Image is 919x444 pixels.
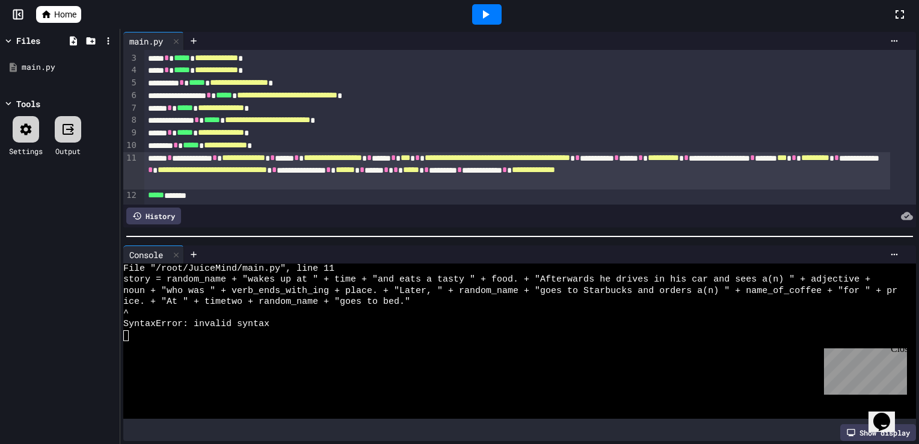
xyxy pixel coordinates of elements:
div: 6 [123,90,138,102]
div: 5 [123,77,138,90]
div: main.py [22,61,115,73]
div: Chat with us now!Close [5,5,83,76]
div: Output [55,146,81,156]
span: ^ [123,308,129,319]
span: ice. + "At " + timetwo + random_name + "goes to bed." [123,297,410,307]
span: Home [54,8,76,20]
div: 12 [123,190,138,202]
span: story = random_name + "wakes up at " + time + "and eats a tasty " + food. + "Afterwards he drives... [123,274,870,285]
div: History [126,208,181,224]
iframe: chat widget [819,344,907,395]
div: main.py [123,35,169,48]
div: 9 [123,127,138,140]
div: Console [123,248,169,261]
div: 4 [123,64,138,77]
span: noun + "who was " + verb_ends_with_ing + place. + "Later, " + random_name + "goes to Starbucks an... [123,286,897,297]
div: Files [16,34,40,47]
div: Show display [840,424,916,441]
a: Home [36,6,81,23]
div: Settings [9,146,43,156]
div: Tools [16,97,40,110]
div: 10 [123,140,138,152]
div: Console [123,245,184,264]
iframe: chat widget [868,396,907,432]
div: main.py [123,32,184,50]
span: File "/root/JuiceMind/main.py", line 11 [123,264,334,274]
div: 7 [123,102,138,115]
span: SyntaxError: invalid syntax [123,319,269,330]
div: 3 [123,52,138,65]
div: 8 [123,114,138,127]
div: 11 [123,152,138,190]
